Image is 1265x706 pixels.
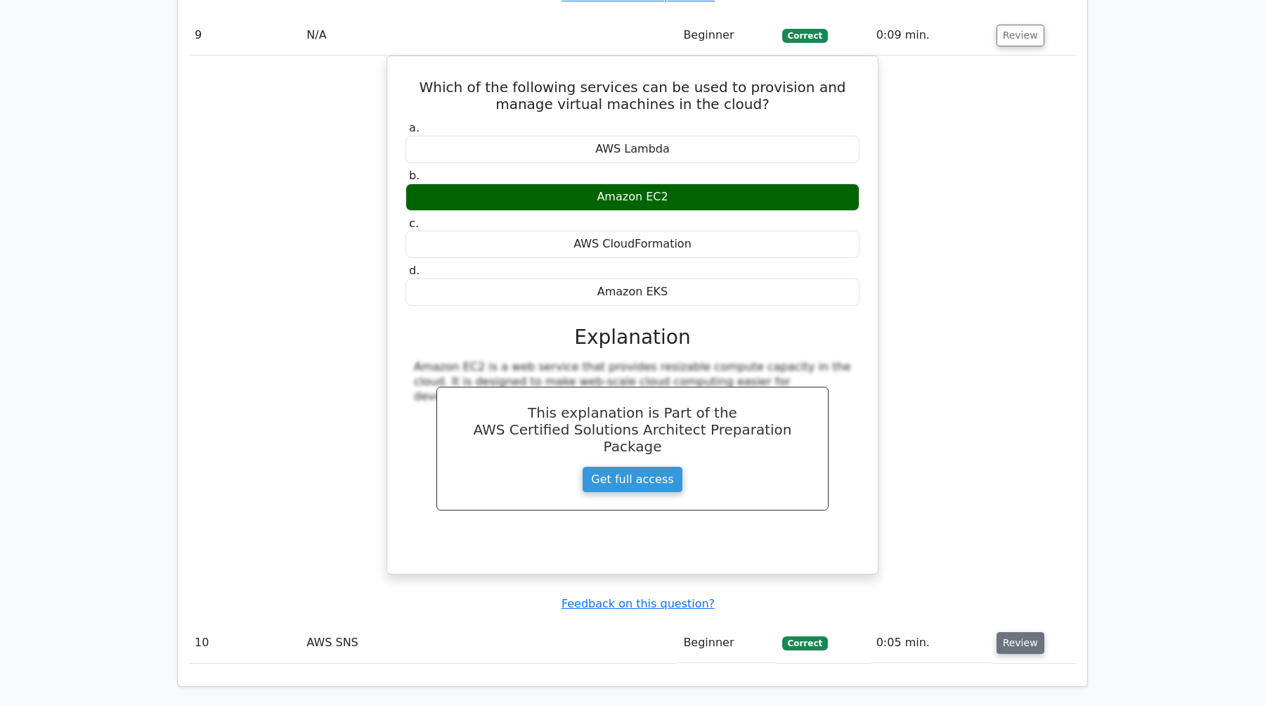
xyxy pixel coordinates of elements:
a: Feedback on this question? [562,597,715,610]
td: 9 [189,15,301,56]
div: AWS Lambda [406,136,859,163]
td: Beginner [677,15,776,56]
div: AWS CloudFormation [406,231,859,258]
span: d. [409,264,420,277]
h5: Which of the following services can be used to provision and manage virtual machines in the cloud? [404,79,861,113]
div: Amazon EKS [406,278,859,306]
div: Amazon EC2 [406,184,859,211]
button: Review [997,632,1044,654]
td: N/A [301,15,677,56]
td: 0:09 min. [871,15,991,56]
td: Beginner [677,623,776,663]
span: c. [409,217,419,230]
span: b. [409,169,420,182]
button: Review [997,25,1044,46]
a: Get full access [582,466,682,493]
span: Correct [782,29,828,43]
span: a. [409,121,420,134]
h3: Explanation [414,326,851,349]
span: Correct [782,636,828,650]
td: AWS SNS [301,623,677,663]
div: Amazon EC2 is a web service that provides resizable compute capacity in the cloud. It is designed... [414,360,851,404]
td: 10 [189,623,301,663]
td: 0:05 min. [871,623,991,663]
